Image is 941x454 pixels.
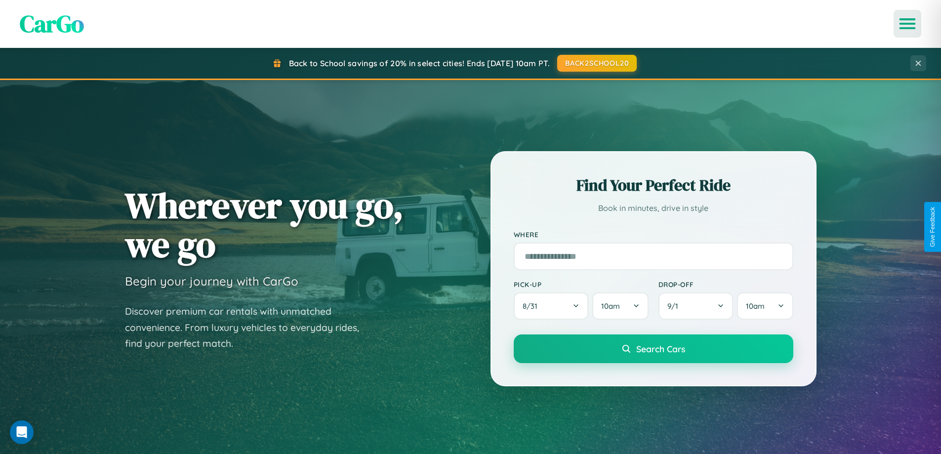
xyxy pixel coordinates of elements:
p: Book in minutes, drive in style [514,201,793,215]
span: 8 / 31 [523,301,542,311]
span: Search Cars [636,343,685,354]
button: 8/31 [514,292,589,320]
h2: Find Your Perfect Ride [514,174,793,196]
label: Where [514,230,793,239]
span: Back to School savings of 20% in select cities! Ends [DATE] 10am PT. [289,58,550,68]
span: 10am [746,301,765,311]
label: Drop-off [658,280,793,289]
button: 10am [737,292,793,320]
h1: Wherever you go, we go [125,186,404,264]
button: Open menu [894,10,921,38]
button: 10am [592,292,648,320]
h3: Begin your journey with CarGo [125,274,298,289]
span: 10am [601,301,620,311]
button: BACK2SCHOOL20 [557,55,637,72]
span: CarGo [20,7,84,40]
button: Search Cars [514,334,793,363]
button: 9/1 [658,292,734,320]
span: 9 / 1 [667,301,683,311]
p: Discover premium car rentals with unmatched convenience. From luxury vehicles to everyday rides, ... [125,303,372,352]
label: Pick-up [514,280,649,289]
div: Open Intercom Messenger [10,420,34,444]
div: Give Feedback [929,207,936,247]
